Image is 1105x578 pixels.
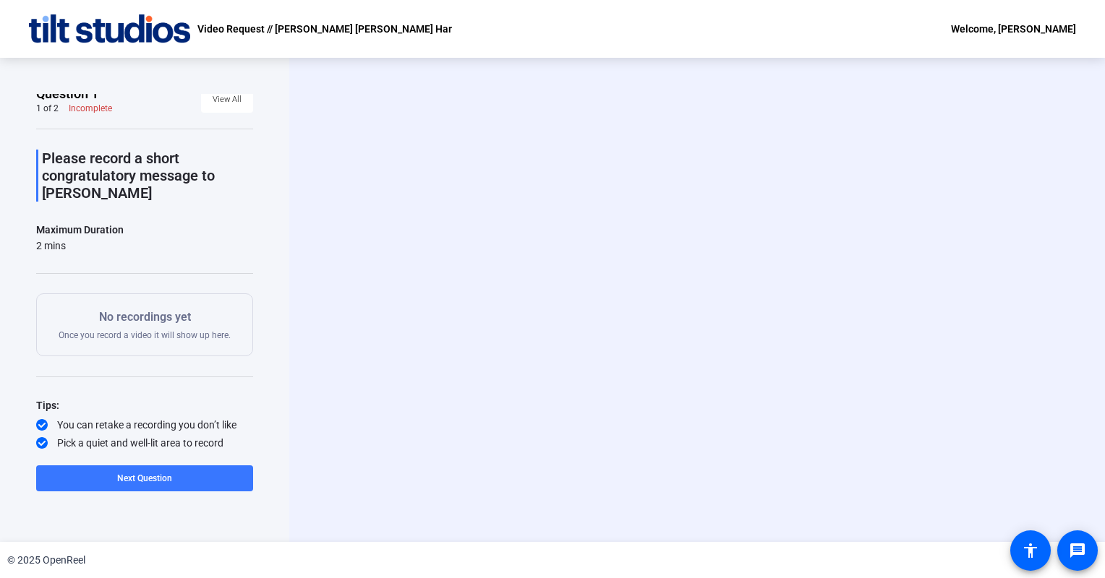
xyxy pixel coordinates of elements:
[59,309,231,326] p: No recordings yet
[197,20,452,38] p: Video Request // [PERSON_NAME] [PERSON_NAME] Har
[7,553,85,568] div: © 2025 OpenReel
[201,87,253,113] button: View All
[117,473,172,483] span: Next Question
[36,221,124,238] div: Maximum Duration
[29,14,190,43] img: OpenReel logo
[59,309,231,341] div: Once you record a video it will show up here.
[1069,542,1086,559] mat-icon: message
[36,418,253,432] div: You can retake a recording you don’t like
[951,20,1076,38] div: Welcome, [PERSON_NAME]
[36,436,253,450] div: Pick a quiet and well-lit area to record
[36,397,253,414] div: Tips:
[36,103,59,114] div: 1 of 2
[69,103,112,114] div: Incomplete
[42,150,253,202] p: Please record a short congratulatory message to [PERSON_NAME]
[213,89,242,111] span: View All
[1022,542,1039,559] mat-icon: accessibility
[36,238,124,253] div: 2 mins
[36,465,253,491] button: Next Question
[36,85,98,103] span: Question 1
